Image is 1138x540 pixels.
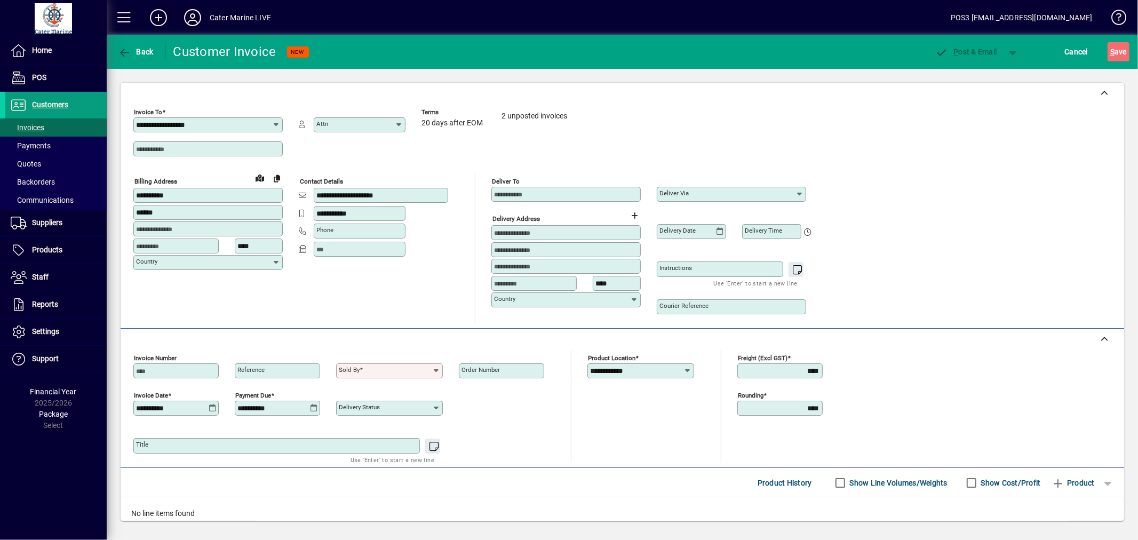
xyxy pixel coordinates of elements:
[494,295,515,303] mat-label: Country
[136,258,157,265] mat-label: Country
[659,189,689,197] mat-label: Deliver via
[32,218,62,227] span: Suppliers
[339,403,380,411] mat-label: Delivery status
[930,42,1002,61] button: Post & Email
[5,137,107,155] a: Payments
[5,37,107,64] a: Home
[11,196,74,204] span: Communications
[32,273,49,281] span: Staff
[5,65,107,91] a: POS
[588,354,635,362] mat-label: Product location
[11,141,51,150] span: Payments
[1110,47,1115,56] span: S
[210,9,271,26] div: Cater Marine LIVE
[979,478,1041,488] label: Show Cost/Profit
[421,109,486,116] span: Terms
[935,47,997,56] span: ost & Email
[134,354,177,362] mat-label: Invoice number
[32,73,46,82] span: POS
[235,392,271,399] mat-label: Payment due
[753,473,816,493] button: Product History
[5,237,107,264] a: Products
[848,478,948,488] label: Show Line Volumes/Weights
[121,497,1124,530] div: No line items found
[351,454,434,466] mat-hint: Use 'Enter' to start a new line
[5,210,107,236] a: Suppliers
[738,354,787,362] mat-label: Freight (excl GST)
[176,8,210,27] button: Profile
[5,118,107,137] a: Invoices
[32,46,52,54] span: Home
[954,47,959,56] span: P
[1108,42,1129,61] button: Save
[659,302,709,309] mat-label: Courier Reference
[268,170,285,187] button: Copy to Delivery address
[316,120,328,128] mat-label: Attn
[951,9,1093,26] div: POS3 [EMAIL_ADDRESS][DOMAIN_NAME]
[32,100,68,109] span: Customers
[492,178,520,185] mat-label: Deliver To
[1052,474,1095,491] span: Product
[421,119,483,128] span: 20 days after EOM
[134,392,168,399] mat-label: Invoice date
[173,43,276,60] div: Customer Invoice
[5,264,107,291] a: Staff
[134,108,162,116] mat-label: Invoice To
[107,42,165,61] app-page-header-button: Back
[1062,42,1091,61] button: Cancel
[30,387,77,396] span: Financial Year
[115,42,156,61] button: Back
[5,191,107,209] a: Communications
[136,441,148,448] mat-label: Title
[5,346,107,372] a: Support
[11,123,44,132] span: Invoices
[1065,43,1088,60] span: Cancel
[32,245,62,254] span: Products
[502,112,567,120] a: 2 unposted invoices
[626,207,643,224] button: Choose address
[659,264,692,272] mat-label: Instructions
[316,226,333,234] mat-label: Phone
[118,47,154,56] span: Back
[5,319,107,345] a: Settings
[291,49,305,55] span: NEW
[11,178,55,186] span: Backorders
[5,291,107,318] a: Reports
[39,410,68,418] span: Package
[339,366,360,374] mat-label: Sold by
[32,354,59,363] span: Support
[141,8,176,27] button: Add
[32,300,58,308] span: Reports
[1103,2,1125,37] a: Knowledge Base
[5,173,107,191] a: Backorders
[237,366,265,374] mat-label: Reference
[659,227,696,234] mat-label: Delivery date
[738,392,763,399] mat-label: Rounding
[758,474,812,491] span: Product History
[714,277,798,289] mat-hint: Use 'Enter' to start a new line
[251,169,268,186] a: View on map
[11,160,41,168] span: Quotes
[745,227,782,234] mat-label: Delivery time
[32,327,59,336] span: Settings
[1046,473,1100,493] button: Product
[461,366,500,374] mat-label: Order number
[5,155,107,173] a: Quotes
[1110,43,1127,60] span: ave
